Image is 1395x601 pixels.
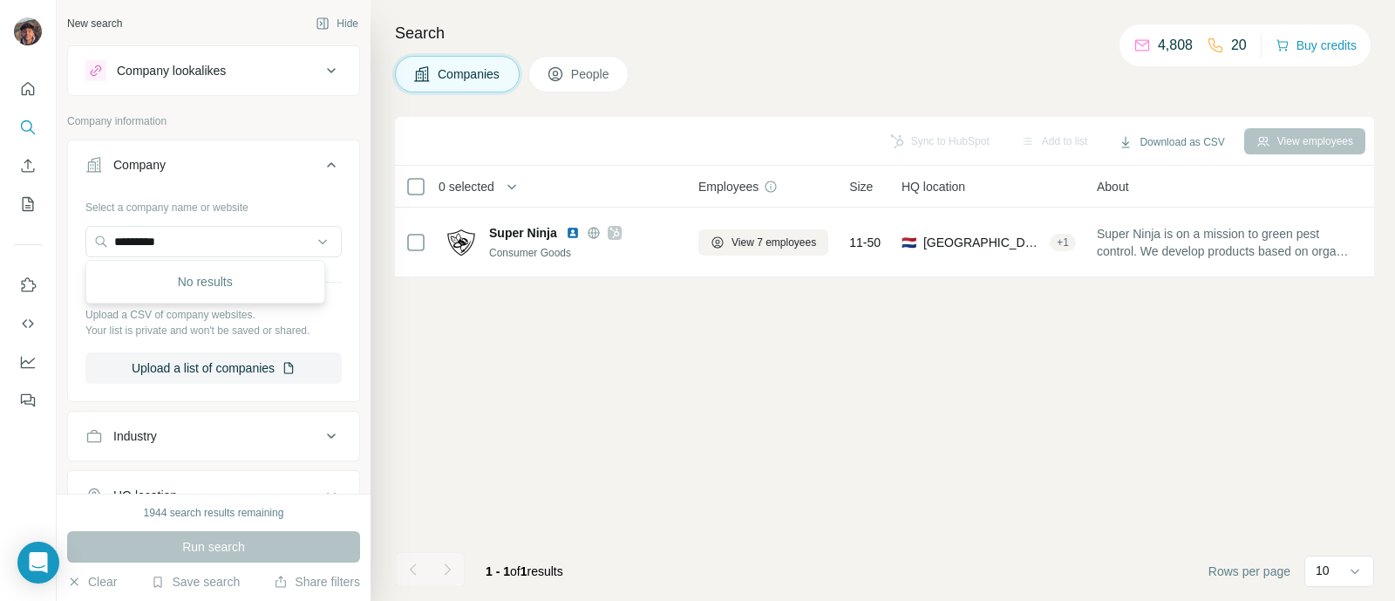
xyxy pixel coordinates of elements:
button: Clear [67,573,117,591]
div: Open Intercom Messenger [17,542,59,584]
div: 1944 search results remaining [144,505,284,521]
div: + 1 [1050,235,1076,250]
button: Dashboard [14,346,42,378]
span: About [1097,178,1129,195]
button: Save search [151,573,240,591]
span: Companies [438,65,501,83]
button: My lists [14,188,42,220]
span: [GEOGRAPHIC_DATA], [GEOGRAPHIC_DATA] [923,234,1043,251]
span: People [571,65,611,83]
button: Hide [303,10,371,37]
p: Your list is private and won't be saved or shared. [85,323,342,338]
img: Avatar [14,17,42,45]
button: Use Surfe on LinkedIn [14,270,42,301]
p: Upload a CSV of company websites. [85,307,342,323]
button: Company [68,144,359,193]
button: Industry [68,415,359,457]
div: No results [90,264,321,299]
p: Company information [67,113,360,129]
button: Upload a list of companies [85,352,342,384]
span: of [510,564,521,578]
button: Quick start [14,73,42,105]
span: Size [849,178,873,195]
p: 10 [1316,562,1330,579]
img: Logo of Super Ninja [447,229,475,256]
span: 1 [521,564,527,578]
h4: Search [395,21,1374,45]
span: 🇳🇱 [902,234,916,251]
div: New search [67,16,122,31]
button: Buy credits [1276,33,1357,58]
span: Employees [698,178,759,195]
span: Super Ninja is on a mission to green pest control. We develop products based on organic substance... [1097,225,1355,260]
div: Company lookalikes [117,62,226,79]
button: Share filters [274,573,360,591]
button: Feedback [14,385,42,416]
span: Rows per page [1208,563,1290,580]
img: LinkedIn logo [566,226,580,240]
span: results [486,564,563,578]
div: Industry [113,427,157,445]
p: 4,808 [1158,35,1193,56]
button: Enrich CSV [14,150,42,181]
p: 20 [1231,35,1247,56]
button: Search [14,112,42,143]
button: HQ location [68,475,359,516]
button: Download as CSV [1106,129,1236,155]
span: 1 - 1 [486,564,510,578]
span: HQ location [902,178,965,195]
span: Super Ninja [489,224,557,242]
div: Consumer Goods [489,245,677,261]
div: Select a company name or website [85,193,342,215]
div: HQ location [113,487,177,504]
span: 0 selected [439,178,494,195]
button: Company lookalikes [68,50,359,92]
span: View 7 employees [732,235,816,250]
button: View 7 employees [698,229,828,256]
div: Company [113,156,166,174]
button: Use Surfe API [14,308,42,339]
span: 11-50 [849,234,881,251]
